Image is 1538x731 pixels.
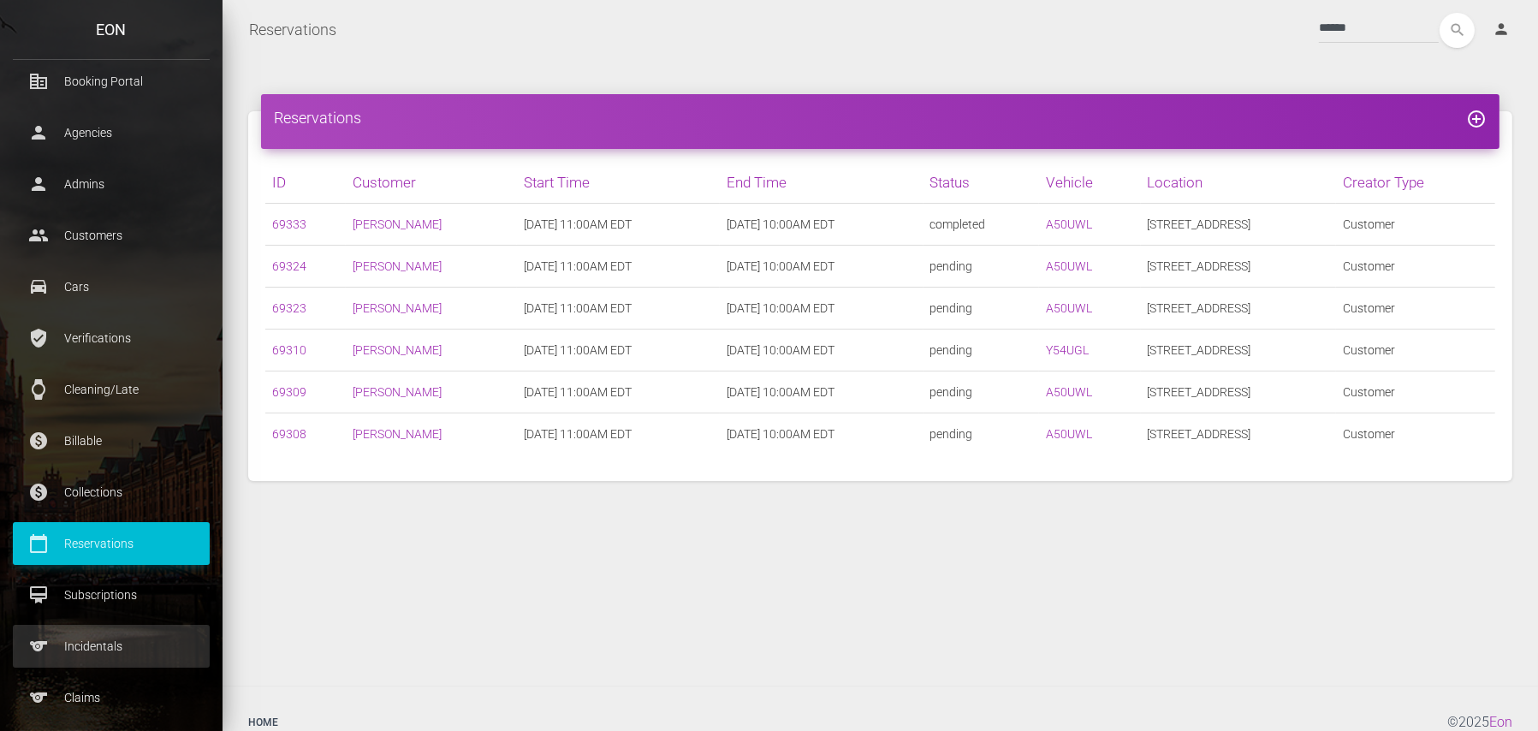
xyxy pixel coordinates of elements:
td: pending [923,330,1039,371]
h4: Reservations [274,107,1487,128]
th: Start Time [517,162,720,204]
a: [PERSON_NAME] [353,301,442,315]
p: Collections [26,479,197,505]
th: ID [265,162,346,204]
td: [DATE] 10:00AM EDT [720,413,923,455]
p: Verifications [26,325,197,351]
a: verified_user Verifications [13,317,210,360]
td: [DATE] 10:00AM EDT [720,246,923,288]
td: [DATE] 11:00AM EDT [517,371,720,413]
a: 69323 [272,301,306,315]
td: [STREET_ADDRESS] [1141,204,1337,246]
button: search [1440,13,1475,48]
td: [DATE] 10:00AM EDT [720,371,923,413]
a: people Customers [13,214,210,257]
a: person Admins [13,163,210,205]
th: Status [923,162,1039,204]
th: Customer [346,162,518,204]
a: [PERSON_NAME] [353,217,442,231]
th: Vehicle [1039,162,1141,204]
p: Customers [26,223,197,248]
p: Incidentals [26,633,197,659]
a: [PERSON_NAME] [353,385,442,399]
a: [PERSON_NAME] [353,343,442,357]
td: [DATE] 11:00AM EDT [517,288,720,330]
td: Customer [1336,246,1495,288]
i: person [1493,21,1510,38]
td: [DATE] 10:00AM EDT [720,288,923,330]
p: Subscriptions [26,582,197,608]
td: [STREET_ADDRESS] [1141,371,1337,413]
td: [STREET_ADDRESS] [1141,413,1337,455]
a: paid Collections [13,471,210,514]
a: 69308 [272,427,306,441]
p: Reservations [26,531,197,556]
a: A50UWL [1046,301,1092,315]
p: Booking Portal [26,68,197,94]
a: A50UWL [1046,259,1092,273]
th: Creator Type [1336,162,1495,204]
td: [DATE] 11:00AM EDT [517,413,720,455]
a: 69333 [272,217,306,231]
td: pending [923,413,1039,455]
a: A50UWL [1046,427,1092,441]
a: Reservations [249,9,336,51]
td: Customer [1336,288,1495,330]
a: watch Cleaning/Late [13,368,210,411]
td: [DATE] 10:00AM EDT [720,204,923,246]
td: Customer [1336,204,1495,246]
td: completed [923,204,1039,246]
td: [STREET_ADDRESS] [1141,246,1337,288]
td: [STREET_ADDRESS] [1141,330,1337,371]
td: [DATE] 11:00AM EDT [517,204,720,246]
td: [DATE] 11:00AM EDT [517,330,720,371]
td: Customer [1336,330,1495,371]
td: [STREET_ADDRESS] [1141,288,1337,330]
a: [PERSON_NAME] [353,259,442,273]
a: Eon [1489,714,1512,730]
td: [DATE] 11:00AM EDT [517,246,720,288]
p: Cars [26,274,197,300]
td: pending [923,246,1039,288]
a: [PERSON_NAME] [353,427,442,441]
td: pending [923,371,1039,413]
a: A50UWL [1046,217,1092,231]
p: Claims [26,685,197,710]
p: Billable [26,428,197,454]
td: Customer [1336,371,1495,413]
a: calendar_today Reservations [13,522,210,565]
p: Agencies [26,120,197,146]
a: 69310 [272,343,306,357]
a: card_membership Subscriptions [13,574,210,616]
a: sports Incidentals [13,625,210,668]
a: corporate_fare Booking Portal [13,60,210,103]
a: drive_eta Cars [13,265,210,308]
a: A50UWL [1046,385,1092,399]
td: pending [923,288,1039,330]
a: 69309 [272,385,306,399]
p: Admins [26,171,197,197]
i: add_circle_outline [1466,109,1487,129]
td: Customer [1336,413,1495,455]
th: Location [1141,162,1337,204]
a: paid Billable [13,419,210,462]
p: Cleaning/Late [26,377,197,402]
a: person [1480,13,1525,47]
a: add_circle_outline [1466,109,1487,127]
a: person Agencies [13,111,210,154]
a: sports Claims [13,676,210,719]
a: 69324 [272,259,306,273]
th: End Time [720,162,923,204]
a: Y54UGL [1046,343,1089,357]
td: [DATE] 10:00AM EDT [720,330,923,371]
